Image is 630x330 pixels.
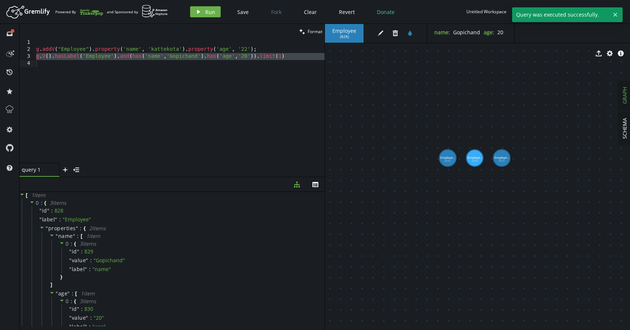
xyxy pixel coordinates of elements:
[190,6,221,17] button: Run
[48,225,76,232] span: properties
[26,192,28,199] span: [
[265,6,287,17] button: Fork
[89,266,91,273] span: :
[466,9,507,14] div: Untitled Workspace
[74,241,76,247] span: {
[86,257,88,264] span: "
[49,281,52,288] span: ]
[31,192,45,199] span: 1 item
[56,290,58,297] span: "
[142,5,168,18] img: AWS Neptune
[20,39,35,46] div: 1
[69,305,72,312] span: "
[73,232,76,239] span: "
[494,155,509,159] tspan: Employe...
[92,323,106,330] span: " age "
[440,155,455,159] tspan: Employe...
[69,257,72,264] span: "
[297,24,325,39] button: Format
[58,232,73,239] span: name
[497,29,503,36] span: 20
[59,274,62,280] span: }
[20,53,35,60] div: 3
[58,290,68,297] span: age
[69,248,72,255] span: "
[232,6,254,17] button: Save
[94,314,104,321] span: " 20 "
[50,199,66,206] span: 3 item s
[89,323,91,330] span: :
[80,240,96,247] span: 3 item s
[84,225,85,232] span: {
[74,298,76,305] span: {
[90,315,92,321] span: :
[81,290,95,297] span: 1 item
[84,248,93,255] div: 829
[92,266,111,273] span: " name "
[63,216,91,223] span: " Employee "
[621,87,628,104] span: GRAPH
[42,216,55,223] span: label
[55,207,63,214] div: 828
[468,155,482,159] tspan: Employe...
[621,118,628,139] span: SCHEMA
[237,8,249,15] span: Save
[42,207,47,214] span: id
[332,28,356,34] span: Employee
[80,298,96,305] span: 3 item s
[600,6,624,17] button: Sign In
[72,257,86,264] span: value
[36,199,39,206] span: 0
[453,29,480,36] span: Gopichand
[86,232,100,239] span: 1 item
[377,8,395,15] span: Donate
[72,323,85,330] span: label
[340,34,349,39] span: ( 828 )
[59,216,61,223] span: :
[20,60,35,67] div: 4
[39,216,42,223] span: "
[81,233,83,239] span: [
[81,248,83,255] span: :
[89,225,106,232] span: 2 item s
[333,6,360,17] button: Revert
[72,266,85,273] span: label
[371,6,400,17] button: Donate
[434,29,450,36] label: name :
[20,46,35,53] div: 2
[298,6,322,17] button: Clear
[308,28,322,35] span: Format
[77,305,80,312] span: "
[72,315,86,321] span: value
[339,8,355,15] span: Revert
[47,207,50,214] span: "
[69,266,72,273] span: "
[56,232,58,239] span: "
[484,29,494,36] label: age :
[90,257,92,264] span: :
[84,306,93,312] div: 830
[75,290,77,297] span: [
[271,8,281,15] span: Fork
[41,200,43,206] span: :
[512,7,610,22] span: Query was executed successfully.
[67,290,70,297] span: "
[71,241,73,247] span: :
[51,207,53,214] span: :
[304,8,317,15] span: Clear
[77,248,80,255] span: "
[39,207,42,214] span: "
[55,6,103,18] div: Powered By
[445,159,451,162] tspan: (824)
[499,159,505,162] tspan: (832)
[72,248,77,255] span: id
[66,240,69,247] span: 0
[94,257,125,264] span: " Gopichand "
[472,159,478,162] tspan: (828)
[69,323,72,330] span: "
[86,314,88,321] span: "
[85,266,87,273] span: "
[71,298,73,305] span: :
[22,166,51,173] span: query 1
[72,306,77,312] span: id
